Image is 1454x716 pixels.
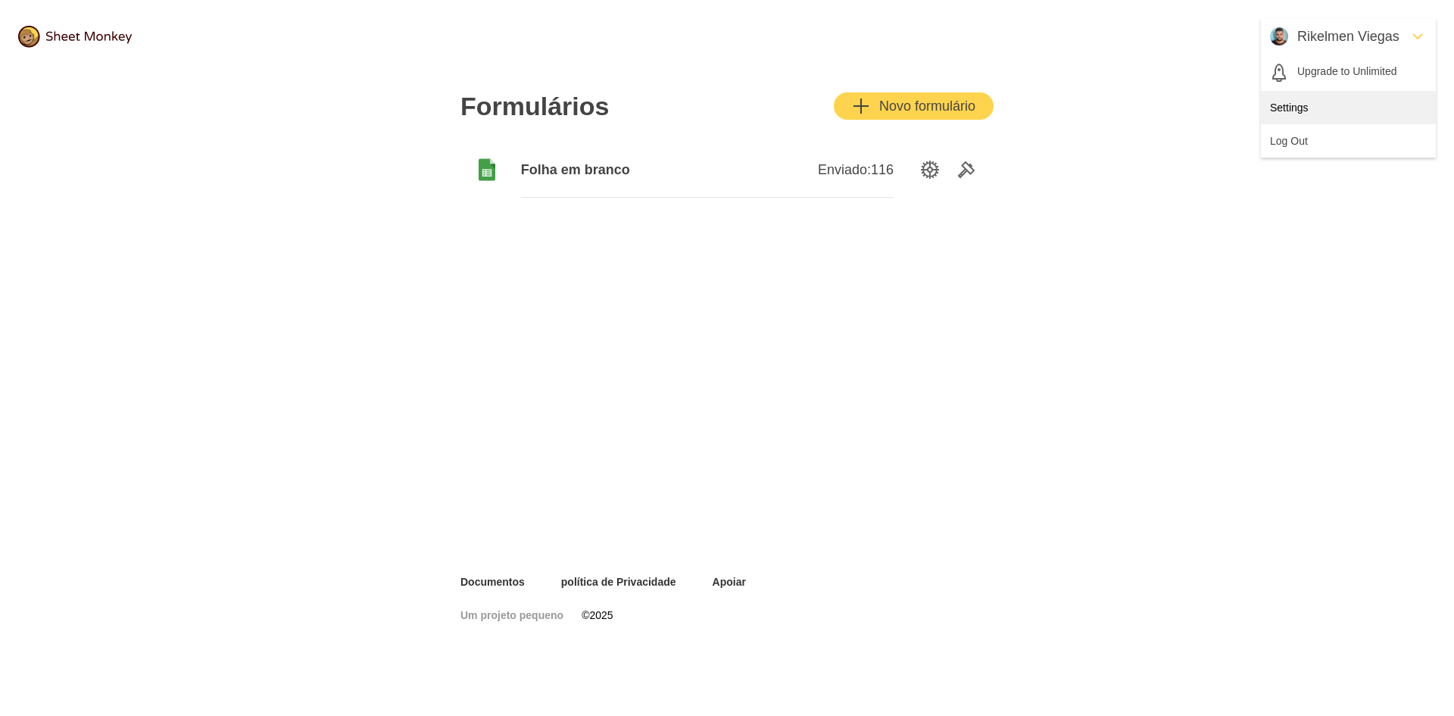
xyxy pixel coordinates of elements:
svg: Adicionar [852,97,870,115]
svg: FormDown [1409,27,1427,45]
font: Folha em branco [521,162,630,177]
font: Apoiar [713,576,746,588]
div: Settings [1261,91,1436,124]
svg: Launch [1270,64,1288,82]
font: Documentos [460,576,525,588]
svg: Opções de configuração [921,161,939,179]
font: © [582,609,589,621]
font: Enviado: [818,162,871,177]
svg: Ferramentas [957,161,975,179]
button: Close Menu [1261,18,1436,55]
font: política de Privacidade [561,576,676,588]
div: Log Out [1261,124,1436,158]
font: Novo formulário [879,98,975,114]
div: Rikelmen Viegas [1270,27,1399,45]
div: Upgrade to Unlimited [1261,55,1436,91]
font: Um projeto pequeno [460,609,563,621]
font: Formulários [460,92,609,120]
img: logo@2x.png [18,26,132,48]
font: 116 [871,162,894,177]
font: 2025 [589,609,613,621]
